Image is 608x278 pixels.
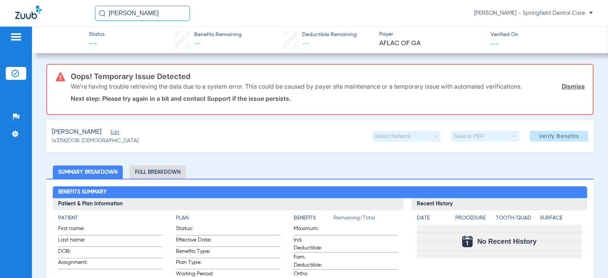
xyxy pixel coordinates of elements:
[176,259,213,269] span: Plan Type:
[176,214,280,222] h4: Plan
[462,236,473,247] img: Calendar
[294,253,331,269] span: Fam. Deductible:
[52,137,139,145] span: (43316) DOB: [DEMOGRAPHIC_DATA]
[89,39,104,49] span: --
[294,214,334,222] h4: Benefits
[294,214,334,225] app-breakdown-title: Benefits
[474,10,593,17] span: [PERSON_NAME] - Springfield Dental Care
[412,198,587,210] h3: Recent History
[334,214,398,225] span: Remaining/Total
[71,95,585,102] p: Next step: Please try again in a bit and contact Support if the issue persists.
[176,236,213,246] span: Effective Date:
[58,214,163,222] h4: Patient
[58,259,95,269] span: Assignment:
[294,236,331,252] span: Ind. Deductible:
[294,225,331,235] span: Maximum:
[71,73,585,80] h3: Oops! Temporary Issue Detected
[111,130,117,137] span: Edit
[302,40,309,47] span: --
[194,31,242,39] span: Benefits Remaining
[15,6,41,19] img: Zuub Logo
[194,40,201,47] span: --
[130,165,186,179] li: Full Breakdown
[176,225,213,235] span: Status:
[89,30,104,38] span: Status
[417,214,449,222] h4: Date
[379,30,484,38] span: Payer
[53,186,587,199] h2: Benefits Summary
[496,214,537,222] h4: Tooth/Quad
[491,31,595,39] span: Verified On
[540,214,581,225] app-breakdown-title: Surface
[58,236,95,246] span: Last name:
[496,214,537,225] app-breakdown-title: Tooth/Quad
[539,133,579,139] span: Verify Benefits
[455,214,493,225] app-breakdown-title: Procedure
[491,40,499,48] span: --
[540,214,581,222] h4: Surface
[417,214,449,225] app-breakdown-title: Date
[379,39,484,48] span: AFLAC OF GA
[530,131,588,141] button: Verify Benefits
[58,225,95,235] span: First name:
[176,248,213,258] span: Benefits Type:
[10,32,22,41] img: hamburger-icon
[53,198,404,210] h3: Patient & Plan Information
[477,238,537,245] span: No Recent History
[455,214,493,222] h4: Procedure
[58,248,95,258] span: DOB:
[56,72,65,81] img: error-icon
[71,83,522,90] p: We’re having trouble retrieving the data due to a system error. This could be caused by payer sit...
[562,83,585,90] a: Dismiss
[52,127,101,137] span: [PERSON_NAME]
[95,6,190,21] input: Search for patients
[302,31,357,39] span: Deductible Remaining
[53,165,123,179] li: Summary Breakdown
[99,10,106,17] img: Search Icon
